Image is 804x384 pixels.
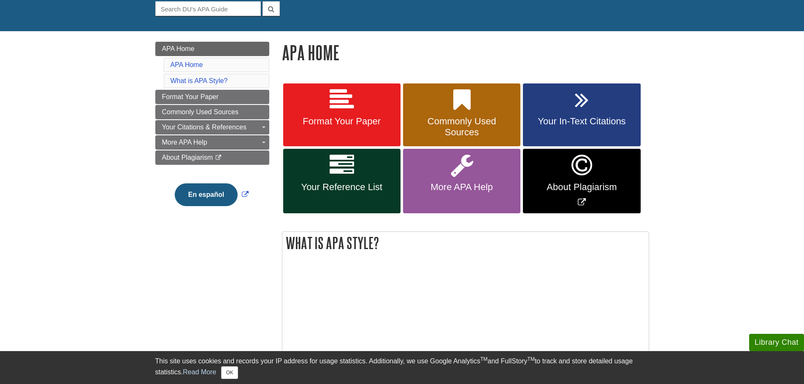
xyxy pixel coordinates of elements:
[162,93,219,100] span: Format Your Paper
[409,116,514,138] span: Commonly Used Sources
[162,108,238,115] span: Commonly Used Sources
[282,42,649,63] h1: APA Home
[409,182,514,193] span: More APA Help
[290,116,394,127] span: Format Your Paper
[155,105,269,119] a: Commonly Used Sources
[528,356,535,362] sup: TM
[155,42,269,220] div: Guide Page Menu
[155,135,269,150] a: More APA Help
[155,150,269,165] a: About Plagiarism
[183,368,216,376] a: Read More
[171,77,228,84] a: What is APA Style?
[162,45,195,52] span: APA Home
[215,155,222,161] i: This link opens in a new window
[523,83,640,147] a: Your In-Text Citations
[155,90,269,104] a: Format Your Paper
[403,83,520,147] a: Commonly Used Sources
[173,191,251,198] a: Link opens in new window
[155,1,261,16] input: Search DU's APA Guide
[529,116,634,127] span: Your In-Text Citations
[171,61,203,68] a: APA Home
[290,182,394,193] span: Your Reference List
[529,182,634,193] span: About Plagiarism
[155,356,649,379] div: This site uses cookies and records your IP address for usage statistics. Additionally, we use Goo...
[162,124,246,131] span: Your Citations & References
[283,83,401,147] a: Format Your Paper
[221,366,238,379] button: Close
[155,120,269,134] a: Your Citations & References
[523,149,640,213] a: Link opens in new window
[403,149,520,213] a: More APA Help
[155,42,269,56] a: APA Home
[749,334,804,351] button: Library Chat
[480,356,487,362] sup: TM
[282,232,649,254] h2: What is APA Style?
[283,149,401,213] a: Your Reference List
[175,183,238,206] button: En español
[162,154,213,161] span: About Plagiarism
[162,139,207,146] span: More APA Help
